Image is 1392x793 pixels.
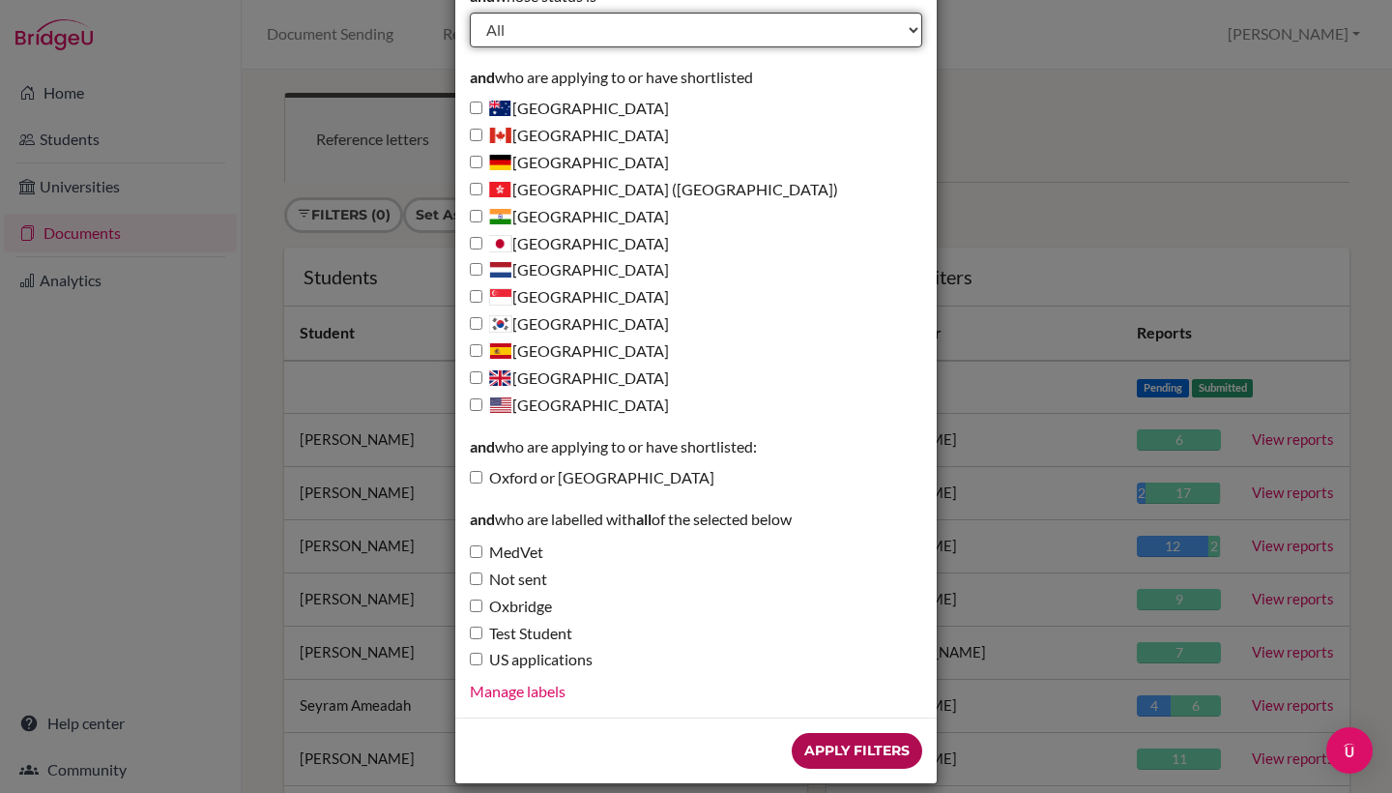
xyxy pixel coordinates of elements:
[470,152,669,174] label: [GEOGRAPHIC_DATA]
[470,569,547,591] label: Not sent
[636,510,652,528] strong: all
[470,436,922,490] div: who are applying to or have shortlisted:
[470,156,482,168] input: [GEOGRAPHIC_DATA]
[489,154,512,171] span: Germany
[470,682,565,700] a: Manage labels
[470,596,552,618] label: Oxbridge
[470,600,482,612] input: Oxbridge
[470,542,543,564] label: MedVet
[470,510,495,528] strong: and
[470,573,482,585] input: Not sent
[470,129,482,141] input: [GEOGRAPHIC_DATA]
[470,98,669,120] label: [GEOGRAPHIC_DATA]
[489,127,512,144] span: Canada
[470,395,669,417] label: [GEOGRAPHIC_DATA]
[792,733,922,769] input: Apply Filters
[470,183,482,195] input: [GEOGRAPHIC_DATA] ([GEOGRAPHIC_DATA])
[470,627,482,639] input: Test Student
[489,181,512,198] span: Hong Kong (China)
[489,235,512,252] span: Japan
[489,369,512,387] span: United Kingdom
[470,344,482,357] input: [GEOGRAPHIC_DATA]
[470,259,669,281] label: [GEOGRAPHIC_DATA]
[489,100,512,117] span: Australia
[470,509,922,531] p: who are labelled with of the selected below
[470,649,593,671] label: US applications
[470,623,572,645] label: Test Student
[470,179,838,201] label: [GEOGRAPHIC_DATA] ([GEOGRAPHIC_DATA])
[470,68,495,86] strong: and
[470,545,482,558] input: MedVet
[470,210,482,222] input: [GEOGRAPHIC_DATA]
[470,237,482,250] input: [GEOGRAPHIC_DATA]
[470,286,669,308] label: [GEOGRAPHIC_DATA]
[470,340,669,363] label: [GEOGRAPHIC_DATA]
[470,290,482,303] input: [GEOGRAPHIC_DATA]
[470,233,669,255] label: [GEOGRAPHIC_DATA]
[489,315,512,333] span: South Korea
[470,398,482,411] input: [GEOGRAPHIC_DATA]
[470,125,669,147] label: [GEOGRAPHIC_DATA]
[470,471,482,484] input: Oxford or [GEOGRAPHIC_DATA]
[489,261,512,279] span: Netherlands
[470,437,495,455] strong: and
[470,371,482,384] input: [GEOGRAPHIC_DATA]
[470,263,482,276] input: [GEOGRAPHIC_DATA]
[470,367,669,390] label: [GEOGRAPHIC_DATA]
[489,396,512,414] span: United States of America
[470,653,482,665] input: US applications
[470,467,714,489] label: Oxford or [GEOGRAPHIC_DATA]
[489,342,512,360] span: Spain
[489,208,512,225] span: India
[470,206,669,228] label: [GEOGRAPHIC_DATA]
[1326,727,1373,774] div: Open Intercom Messenger
[470,102,482,114] input: [GEOGRAPHIC_DATA]
[470,67,922,417] div: who are applying to or have shortlisted
[470,313,669,336] label: [GEOGRAPHIC_DATA]
[470,317,482,330] input: [GEOGRAPHIC_DATA]
[489,288,512,306] span: Singapore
